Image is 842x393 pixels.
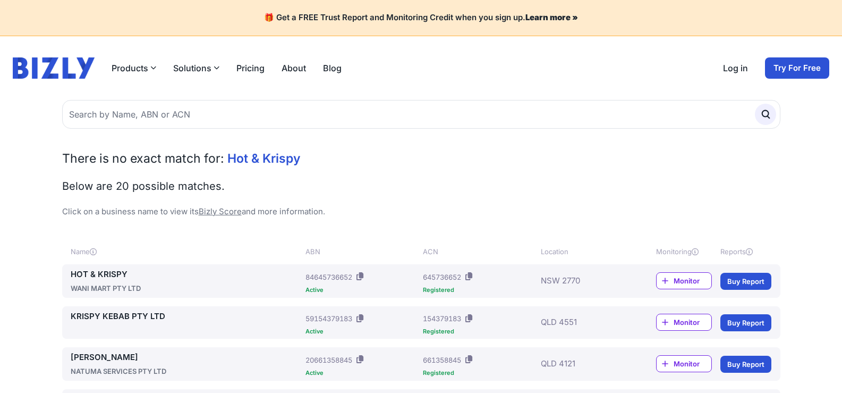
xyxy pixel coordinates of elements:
[423,329,536,335] div: Registered
[525,12,578,22] a: Learn more »
[305,329,419,335] div: Active
[541,311,625,335] div: QLD 4551
[305,370,419,376] div: Active
[541,269,625,294] div: NSW 2770
[765,57,829,79] a: Try For Free
[71,352,302,364] a: [PERSON_NAME]
[720,314,771,331] a: Buy Report
[236,62,265,74] a: Pricing
[305,272,352,282] div: 84645736652
[423,313,461,324] div: 154379183
[423,272,461,282] div: 645736652
[423,246,536,257] div: ACN
[674,358,711,369] span: Monitor
[723,62,748,74] a: Log in
[656,355,712,372] a: Monitor
[323,62,342,74] a: Blog
[227,151,301,166] span: Hot & Krispy
[282,62,306,74] a: About
[674,317,711,328] span: Monitor
[71,246,302,257] div: Name
[656,246,712,257] div: Monitoring
[305,355,352,365] div: 20661358845
[541,352,625,377] div: QLD 4121
[656,272,712,289] a: Monitor
[305,287,419,293] div: Active
[62,206,780,218] p: Click on a business name to view its and more information.
[62,180,225,193] span: Below are 20 possible matches.
[720,356,771,373] a: Buy Report
[199,206,242,216] a: Bizly Score
[62,100,780,129] input: Search by Name, ABN or ACN
[13,13,829,23] h4: 🎁 Get a FREE Trust Report and Monitoring Credit when you sign up.
[71,269,302,281] a: HOT & KRISPY
[423,355,461,365] div: 661358845
[541,246,625,257] div: Location
[423,287,536,293] div: Registered
[720,246,771,257] div: Reports
[71,283,302,294] div: WANI MART PTY LTD
[674,275,711,286] span: Monitor
[720,273,771,290] a: Buy Report
[62,151,224,166] span: There is no exact match for:
[112,62,156,74] button: Products
[305,313,352,324] div: 59154379183
[173,62,219,74] button: Solutions
[71,366,302,377] div: NATUMA SERVICES PTY LTD
[656,314,712,331] a: Monitor
[423,370,536,376] div: Registered
[305,246,419,257] div: ABN
[71,311,302,323] a: KRISPY KEBAB PTY LTD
